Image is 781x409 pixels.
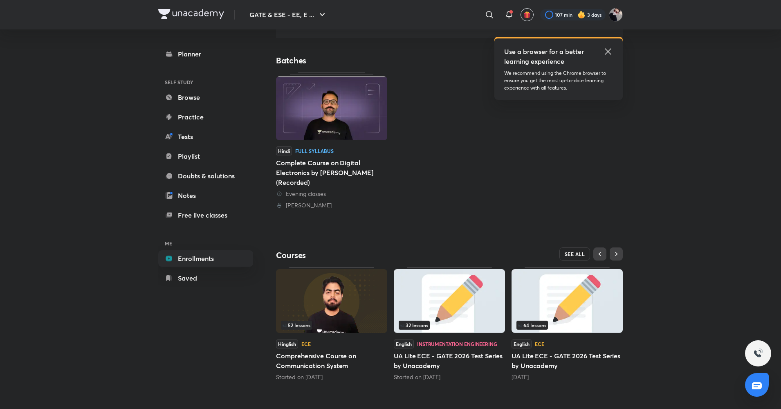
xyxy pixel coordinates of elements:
[521,8,534,21] button: avatar
[512,373,623,381] div: 3 days ago
[158,46,253,62] a: Planner
[399,321,500,330] div: infocontainer
[512,267,623,381] div: UA Lite ECE - GATE 2026 Test Series by Unacademy
[518,323,546,328] span: 64 lessons
[394,267,505,381] div: UA Lite ECE - GATE 2026 Test Series by Unacademy
[158,128,253,145] a: Tests
[276,55,449,66] h4: Batches
[281,321,382,330] div: infosection
[158,168,253,184] a: Doubts & solutions
[565,251,585,257] span: SEE ALL
[281,321,382,330] div: infocontainer
[276,146,292,155] span: Hindi
[295,148,334,153] div: Full Syllabus
[158,148,253,164] a: Playlist
[158,236,253,250] h6: ME
[276,267,387,381] div: Comprehensive Course on Communication System
[394,269,505,333] img: Thumbnail
[281,321,382,330] div: left
[516,321,618,330] div: left
[158,89,253,106] a: Browse
[276,72,387,209] a: ThumbnailHindiFull SyllabusComplete Course on Digital Electronics by [PERSON_NAME] (Recorded) Eve...
[276,201,387,209] div: Siddharth Sabharwal
[394,351,505,371] h5: UA Lite ECE - GATE 2026 Test Series by Unacademy
[512,351,623,371] h5: UA Lite ECE - GATE 2026 Test Series by Unacademy
[394,373,505,381] div: Started on Aug 2
[399,321,500,330] div: left
[158,75,253,89] h6: SELF STUDY
[512,269,623,333] img: Thumbnail
[516,321,618,330] div: infosection
[283,323,310,328] span: 52 lessons
[158,270,253,286] a: Saved
[158,250,253,267] a: Enrollments
[276,373,387,381] div: Started on Sept 13
[535,342,544,346] div: ECE
[301,342,311,346] div: ECE
[276,76,387,140] img: Thumbnail
[158,109,253,125] a: Practice
[753,348,763,358] img: ttu
[158,207,253,223] a: Free live classes
[158,9,224,19] img: Company Logo
[559,247,590,261] button: SEE ALL
[276,351,387,371] h5: Comprehensive Course on Communication System
[417,342,497,346] div: Instrumentation Engineering
[158,187,253,204] a: Notes
[399,321,500,330] div: infosection
[577,11,586,19] img: streak
[504,47,586,66] h5: Use a browser for a better learning experience
[276,158,387,187] div: Complete Course on Digital Electronics by [PERSON_NAME] (Recorded)
[504,70,613,92] p: We recommend using the Chrome browser to ensure you get the most up-to-date learning experience w...
[609,8,623,22] img: Ashutosh Tripathi
[394,339,414,348] span: English
[245,7,332,23] button: GATE & ESE - EE, E ...
[400,323,428,328] span: 32 lessons
[516,321,618,330] div: infocontainer
[512,339,532,348] span: English
[276,339,298,348] span: Hinglish
[276,269,387,333] img: Thumbnail
[276,190,387,198] div: Evening classes
[158,9,224,21] a: Company Logo
[523,11,531,18] img: avatar
[276,250,449,261] h4: Courses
